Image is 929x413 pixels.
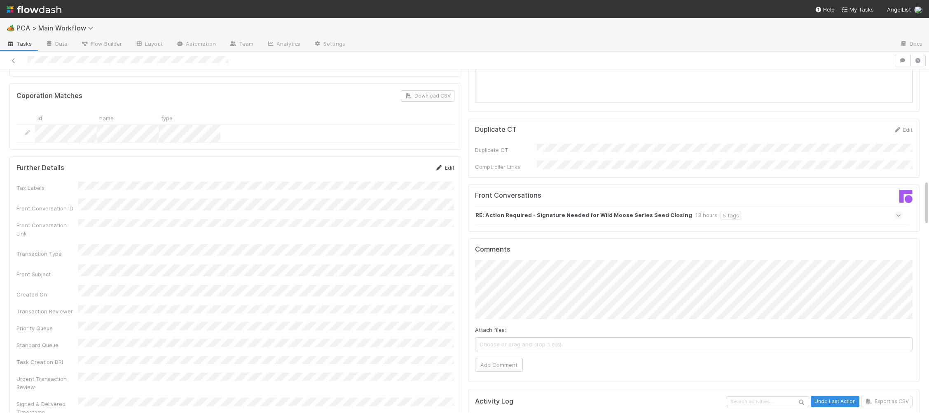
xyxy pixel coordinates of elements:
[475,191,688,200] h5: Front Conversations
[7,24,15,31] span: 🏕️
[7,40,32,48] span: Tasks
[475,146,537,154] div: Duplicate CT
[7,2,61,16] img: logo-inverted-e16ddd16eac7371096b0.svg
[16,250,78,258] div: Transaction Type
[16,341,78,349] div: Standard Queue
[39,38,74,51] a: Data
[16,375,78,391] div: Urgent Transaction Review
[169,38,222,51] a: Automation
[307,38,352,51] a: Settings
[16,324,78,332] div: Priority Queue
[401,90,454,102] button: Download CSV
[16,307,78,315] div: Transaction Reviewer
[475,338,913,351] span: Choose or drag and drop file(s)
[475,326,506,334] label: Attach files:
[475,211,692,220] strong: RE: Action Required - Signature Needed for Wild Moose Series Seed Closing
[811,396,859,407] button: Undo Last Action
[841,6,874,13] span: My Tasks
[97,112,159,124] div: name
[893,126,913,133] a: Edit
[159,112,220,124] div: type
[475,245,913,254] h5: Comments
[16,270,78,278] div: Front Subject
[841,5,874,14] a: My Tasks
[81,40,122,48] span: Flow Builder
[435,164,454,171] a: Edit
[260,38,307,51] a: Analytics
[35,112,97,124] div: id
[475,358,523,372] button: Add Comment
[914,6,922,14] img: avatar_2bce2475-05ee-46d3-9413-d3901f5fa03f.png
[16,204,78,212] div: Front Conversation ID
[887,6,911,13] span: AngelList
[16,164,64,172] h5: Further Details
[16,358,78,366] div: Task Creation DRI
[861,396,913,407] button: Export as CSV
[129,38,169,51] a: Layout
[74,38,129,51] a: Flow Builder
[16,92,82,100] h5: Coporation Matches
[893,38,929,51] a: Docs
[475,126,517,134] h5: Duplicate CT
[475,163,537,171] div: Comptroller Links
[16,221,78,238] div: Front Conversation Link
[475,397,725,406] h5: Activity Log
[721,211,741,220] div: 5 tags
[727,396,809,407] input: Search activities...
[815,5,835,14] div: Help
[16,290,78,299] div: Created On
[695,211,717,220] div: 13 hours
[16,24,98,32] span: PCA > Main Workflow
[899,190,913,203] img: front-logo-b4b721b83371efbadf0a.svg
[16,184,78,192] div: Tax Labels
[222,38,260,51] a: Team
